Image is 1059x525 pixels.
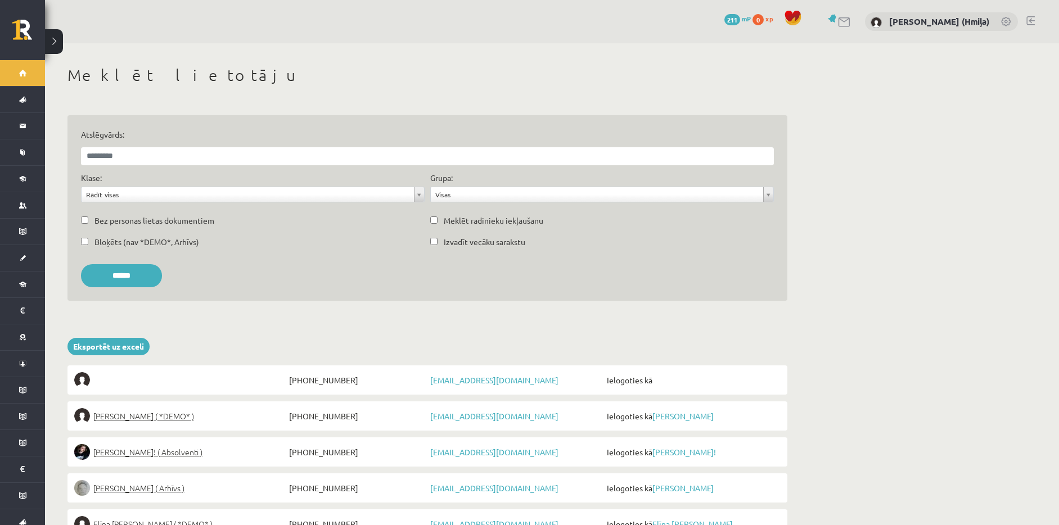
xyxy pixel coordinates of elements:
[435,187,759,202] span: Visas
[286,444,427,460] span: [PHONE_NUMBER]
[604,372,781,388] span: Ielogoties kā
[74,480,90,496] img: Lelde Braune
[742,14,751,23] span: mP
[444,215,543,227] label: Meklēt radinieku iekļaušanu
[12,20,45,48] a: Rīgas 1. Tālmācības vidusskola
[604,408,781,424] span: Ielogoties kā
[604,480,781,496] span: Ielogoties kā
[74,444,286,460] a: [PERSON_NAME]! ( Absolventi )
[430,483,558,493] a: [EMAIL_ADDRESS][DOMAIN_NAME]
[431,187,773,202] a: Visas
[286,408,427,424] span: [PHONE_NUMBER]
[67,66,787,85] h1: Meklēt lietotāju
[93,444,202,460] span: [PERSON_NAME]! ( Absolventi )
[286,372,427,388] span: [PHONE_NUMBER]
[74,444,90,460] img: Sofija Anrio-Karlauska!
[430,172,453,184] label: Grupa:
[765,14,773,23] span: xp
[724,14,740,25] span: 211
[74,408,286,424] a: [PERSON_NAME] ( *DEMO* )
[652,483,714,493] a: [PERSON_NAME]
[286,480,427,496] span: [PHONE_NUMBER]
[430,447,558,457] a: [EMAIL_ADDRESS][DOMAIN_NAME]
[430,375,558,385] a: [EMAIL_ADDRESS][DOMAIN_NAME]
[604,444,781,460] span: Ielogoties kā
[724,14,751,23] a: 211 mP
[82,187,424,202] a: Rādīt visas
[86,187,409,202] span: Rādīt visas
[889,16,989,27] a: [PERSON_NAME] (Hmiļa)
[652,447,716,457] a: [PERSON_NAME]!
[81,172,102,184] label: Klase:
[444,236,525,248] label: Izvadīt vecāku sarakstu
[430,411,558,421] a: [EMAIL_ADDRESS][DOMAIN_NAME]
[93,480,184,496] span: [PERSON_NAME] ( Arhīvs )
[871,17,882,28] img: Anastasiia Khmil (Hmiļa)
[94,236,199,248] label: Bloķēts (nav *DEMO*, Arhīvs)
[93,408,194,424] span: [PERSON_NAME] ( *DEMO* )
[752,14,764,25] span: 0
[74,408,90,424] img: Elīna Elizabete Ancveriņa
[81,129,774,141] label: Atslēgvārds:
[752,14,778,23] a: 0 xp
[94,215,214,227] label: Bez personas lietas dokumentiem
[74,480,286,496] a: [PERSON_NAME] ( Arhīvs )
[652,411,714,421] a: [PERSON_NAME]
[67,338,150,355] a: Eksportēt uz exceli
